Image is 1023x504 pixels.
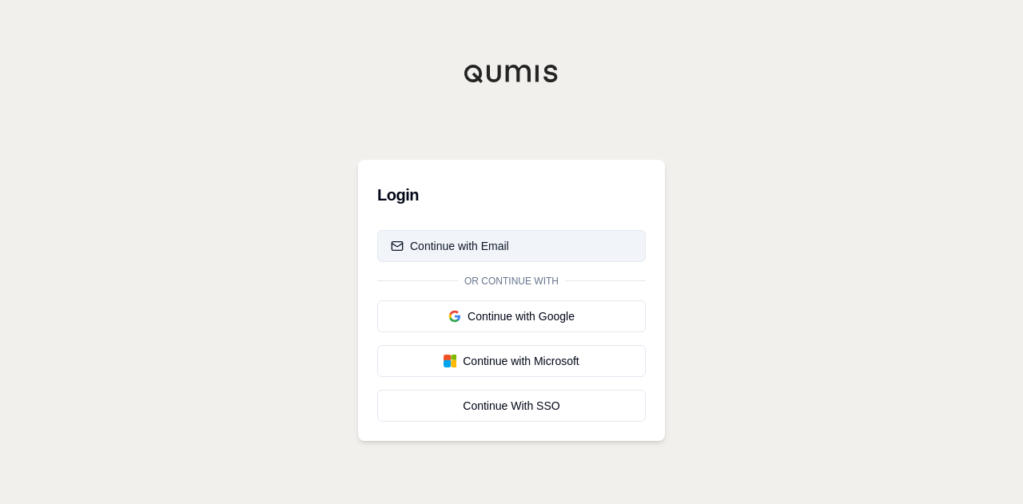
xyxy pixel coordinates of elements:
button: Continue with Google [377,300,646,332]
div: Continue With SSO [391,398,632,414]
div: Continue with Email [391,238,509,254]
button: Continue with Microsoft [377,345,646,377]
a: Continue With SSO [377,390,646,422]
div: Continue with Google [391,308,632,324]
div: Continue with Microsoft [391,353,632,369]
img: Qumis [464,64,559,83]
span: Or continue with [458,275,565,288]
h3: Login [377,179,646,211]
button: Continue with Email [377,230,646,262]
